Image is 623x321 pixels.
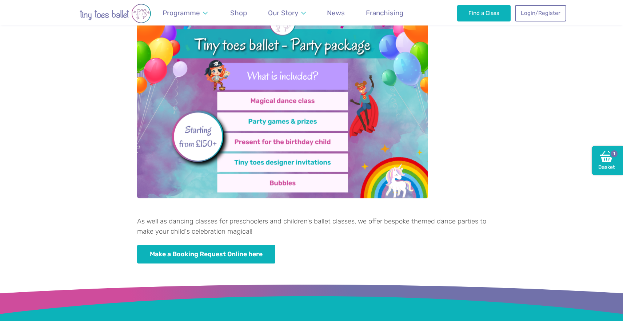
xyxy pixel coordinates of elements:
a: Basket1 [592,146,623,175]
span: News [327,9,345,17]
span: Our Story [268,9,298,17]
img: tiny toes ballet [57,4,173,23]
a: News [324,4,348,21]
a: Franchising [363,4,407,21]
a: Make a Booking Request Online here [137,245,276,263]
p: As well as dancing classes for preschoolers and children's ballet classes, we offer bespoke theme... [137,217,486,237]
a: Find a Class [457,5,511,21]
span: Franchising [366,9,403,17]
a: Login/Register [515,5,566,21]
span: Programme [163,9,200,17]
span: 1 [610,149,618,158]
span: Shop [230,9,247,17]
a: Programme [159,4,211,21]
a: Shop [227,4,251,21]
a: Our Story [264,4,309,21]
